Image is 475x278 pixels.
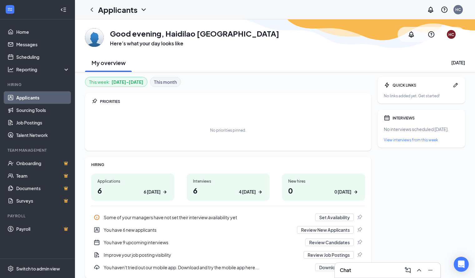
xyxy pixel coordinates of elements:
[111,78,143,85] b: [DATE] - [DATE]
[193,179,264,184] div: Interviews
[85,28,104,47] img: Haidilao Century City
[92,59,126,67] h2: My overview
[91,236,365,249] div: You have 9 upcoming interviews
[88,6,96,13] svg: ChevronLeft
[16,38,70,51] a: Messages
[98,4,137,15] h1: Applicants
[282,174,365,201] a: New hires00 [DATE]ArrowRight
[187,174,270,201] a: Interviews64 [DATE]ArrowRight
[16,91,70,104] a: Applicants
[393,115,459,121] div: INTERVIEWS
[97,185,168,196] h1: 6
[104,252,300,258] div: Improve your job posting visibility
[239,189,256,195] div: 4 [DATE]
[91,261,365,274] div: You haven't tried out our mobile app. Download and try the mobile app here...
[408,31,415,38] svg: Notifications
[100,99,365,104] div: PRIORITIES
[453,82,459,88] svg: Pen
[304,251,354,259] button: Review Job Postings
[7,148,68,153] div: Team Management
[89,78,143,85] div: This week :
[104,227,293,233] div: You have 6 new applicants
[404,266,412,274] svg: ComposeMessage
[7,82,68,87] div: Hiring
[91,224,365,236] div: You have 6 new applicants
[414,265,424,275] button: ChevronUp
[441,6,448,13] svg: QuestionInfo
[455,7,461,12] div: HC
[94,214,100,220] svg: Info
[334,189,351,195] div: 0 [DATE]
[340,267,351,274] h3: Chat
[288,179,359,184] div: New hires
[428,31,435,38] svg: QuestionInfo
[91,174,174,201] a: Applications66 [DATE]ArrowRight
[403,265,413,275] button: ComposeMessage
[104,239,301,245] div: You have 9 upcoming interviews
[16,265,60,272] div: Switch to admin view
[353,189,359,195] svg: ArrowRight
[162,189,168,195] svg: ArrowRight
[393,83,450,88] div: QUICK LINKS
[16,51,70,63] a: Scheduling
[356,227,363,233] svg: Pin
[94,264,100,270] svg: Download
[16,26,70,38] a: Home
[16,195,70,207] a: SurveysCrown
[140,6,147,13] svg: ChevronDown
[356,214,363,220] svg: Pin
[104,214,311,220] div: Some of your managers have not set their interview availability yet
[356,239,363,245] svg: Pin
[210,128,246,133] div: No priorities pinned.
[7,265,14,272] svg: Settings
[384,82,390,88] svg: Bolt
[91,249,365,261] div: Improve your job posting visibility
[415,266,423,274] svg: ChevronUp
[94,239,100,245] svg: CalendarNew
[16,66,70,73] div: Reporting
[16,116,70,129] a: Job Postings
[94,227,100,233] svg: UserEntity
[110,28,279,39] h1: Good evening, Haidilao [GEOGRAPHIC_DATA]
[144,189,161,195] div: 6 [DATE]
[7,66,14,73] svg: Analysis
[384,93,459,99] div: No links added yet. Get started!
[91,211,365,224] div: Some of your managers have not set their interview availability yet
[16,157,70,169] a: OnboardingCrown
[16,129,70,141] a: Talent Network
[451,59,465,66] div: [DATE]
[154,78,177,85] b: This month
[60,7,67,13] svg: Collapse
[193,185,264,196] h1: 6
[315,214,354,221] button: Set Availability
[425,265,435,275] button: Minimize
[94,252,100,258] svg: DocumentAdd
[16,104,70,116] a: Sourcing Tools
[91,249,365,261] a: DocumentAddImprove your job posting visibilityReview Job PostingsPin
[97,179,168,184] div: Applications
[454,257,469,272] div: Open Intercom Messenger
[91,162,365,167] div: HIRING
[384,115,390,121] svg: Calendar
[7,6,13,13] svg: WorkstreamLogo
[91,224,365,236] a: UserEntityYou have 6 new applicantsReview New ApplicantsPin
[356,252,363,258] svg: Pin
[384,137,459,143] a: View interviews from this week
[91,211,365,224] a: InfoSome of your managers have not set their interview availability yetSet AvailabilityPin
[297,226,354,234] button: Review New Applicants
[104,264,311,270] div: You haven't tried out our mobile app. Download and try the mobile app here...
[16,182,70,195] a: DocumentsCrown
[91,98,97,104] svg: Pin
[427,6,434,13] svg: Notifications
[448,32,454,37] div: HC
[384,126,459,132] div: No interviews scheduled [DATE].
[91,236,365,249] a: CalendarNewYou have 9 upcoming interviewsReview CandidatesPin
[16,169,70,182] a: TeamCrown
[315,264,354,271] button: Download App
[305,239,354,246] button: Review Candidates
[110,40,279,47] h3: Here’s what your day looks like
[91,261,365,274] a: DownloadYou haven't tried out our mobile app. Download and try the mobile app here...Download AppPin
[288,185,359,196] h1: 0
